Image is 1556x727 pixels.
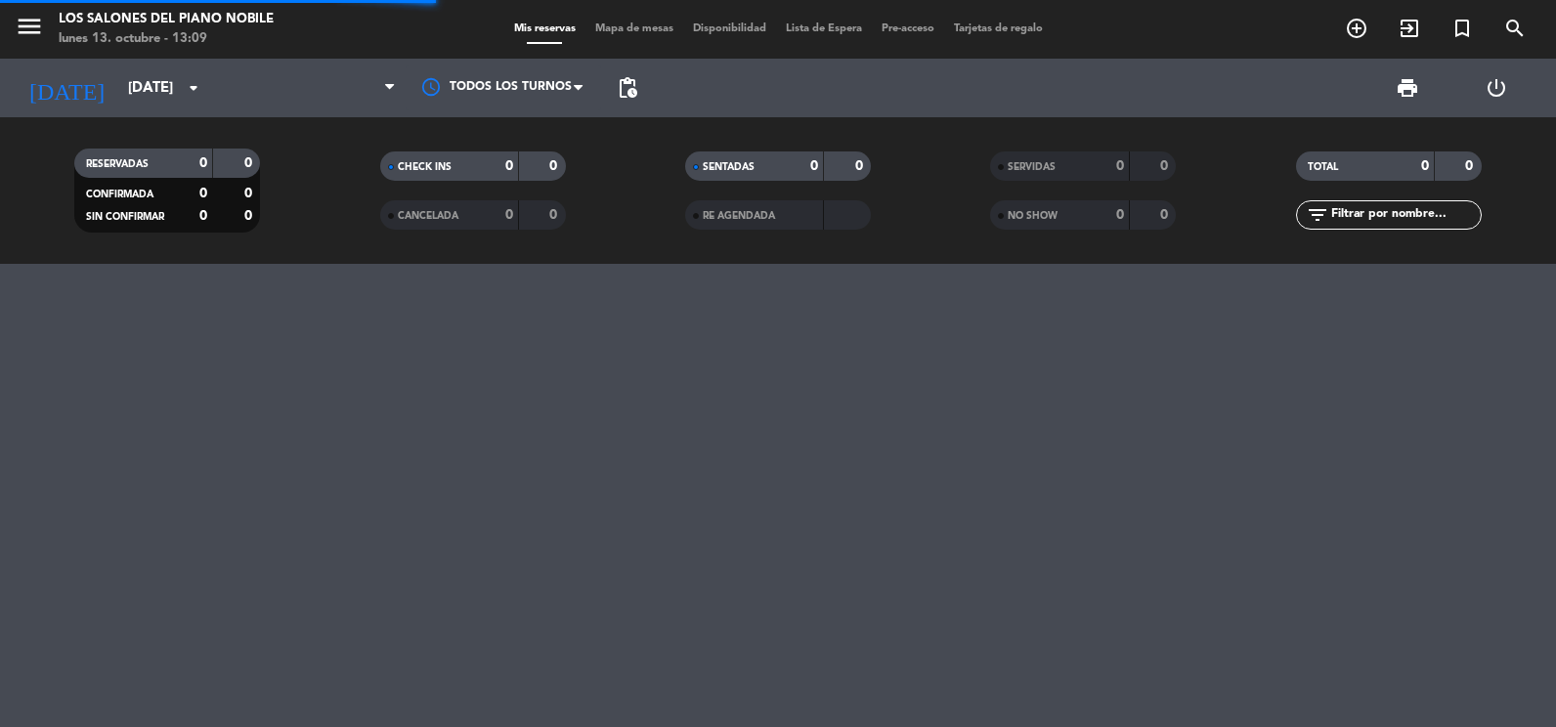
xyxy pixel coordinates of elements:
[15,12,44,48] button: menu
[244,156,256,170] strong: 0
[549,159,561,173] strong: 0
[15,66,118,109] i: [DATE]
[616,76,639,100] span: pending_actions
[1308,162,1338,172] span: TOTAL
[199,156,207,170] strong: 0
[776,23,872,34] span: Lista de Espera
[505,208,513,222] strong: 0
[1452,59,1542,117] div: LOG OUT
[1421,159,1429,173] strong: 0
[244,209,256,223] strong: 0
[1116,159,1124,173] strong: 0
[504,23,585,34] span: Mis reservas
[199,209,207,223] strong: 0
[1503,17,1527,40] i: search
[15,12,44,41] i: menu
[1116,208,1124,222] strong: 0
[86,159,149,169] span: RESERVADAS
[86,190,153,199] span: CONFIRMADA
[1485,76,1508,100] i: power_settings_new
[1398,17,1421,40] i: exit_to_app
[1465,159,1477,173] strong: 0
[549,208,561,222] strong: 0
[398,211,458,221] span: CANCELADA
[59,29,274,49] div: lunes 13. octubre - 13:09
[199,187,207,200] strong: 0
[1160,208,1172,222] strong: 0
[244,187,256,200] strong: 0
[398,162,452,172] span: CHECK INS
[1306,203,1329,227] i: filter_list
[1450,17,1474,40] i: turned_in_not
[703,162,755,172] span: SENTADAS
[182,76,205,100] i: arrow_drop_down
[585,23,683,34] span: Mapa de mesas
[1008,162,1056,172] span: SERVIDAS
[1345,17,1368,40] i: add_circle_outline
[872,23,944,34] span: Pre-acceso
[1160,159,1172,173] strong: 0
[1396,76,1419,100] span: print
[505,159,513,173] strong: 0
[810,159,818,173] strong: 0
[855,159,867,173] strong: 0
[59,10,274,29] div: Los Salones del Piano Nobile
[683,23,776,34] span: Disponibilidad
[1008,211,1058,221] span: NO SHOW
[86,212,164,222] span: SIN CONFIRMAR
[944,23,1053,34] span: Tarjetas de regalo
[1329,204,1481,226] input: Filtrar por nombre...
[703,211,775,221] span: RE AGENDADA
